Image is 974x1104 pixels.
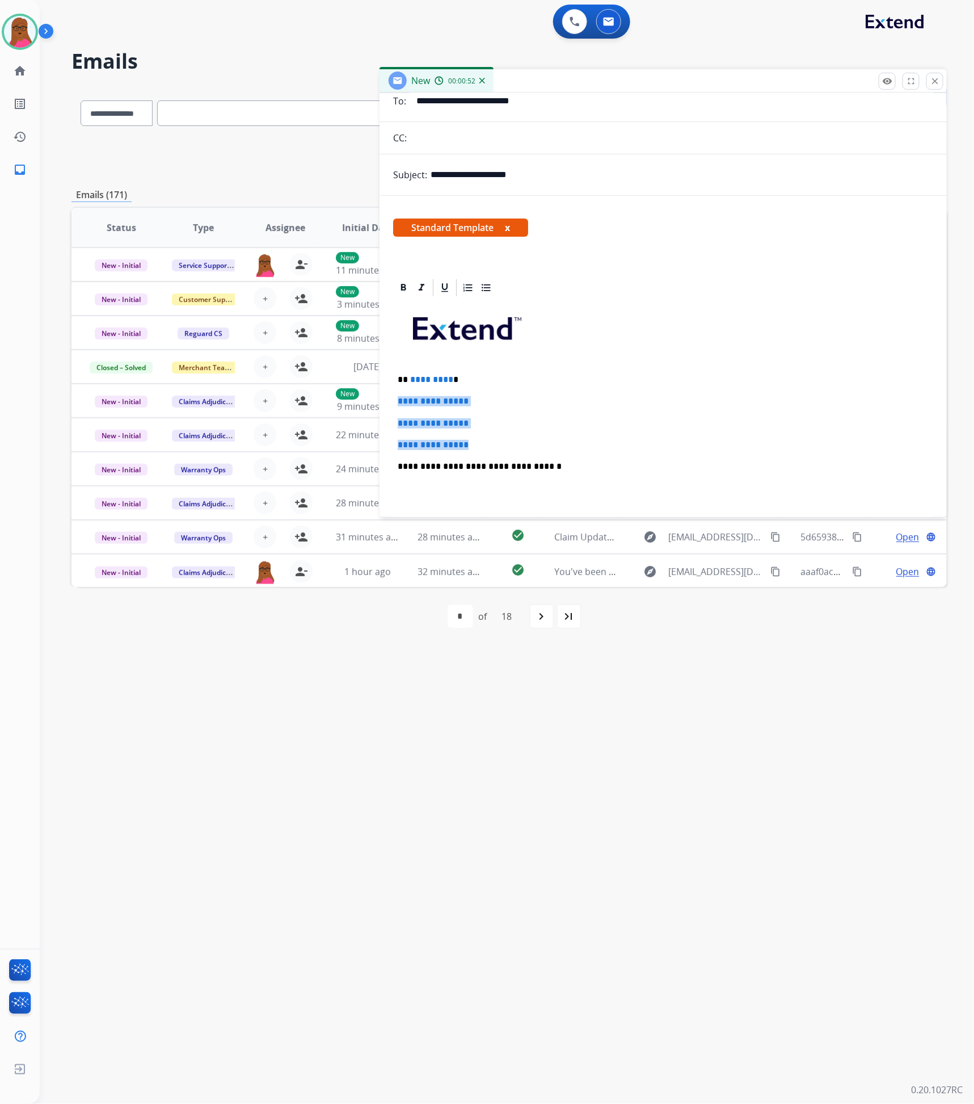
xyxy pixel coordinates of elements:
[95,430,147,442] span: New - Initial
[254,389,276,412] button: +
[263,496,268,510] span: +
[71,188,132,202] p: Emails (171)
[294,530,308,544] mat-icon: person_add
[342,221,393,234] span: Initial Date
[852,532,862,542] mat-icon: content_copy
[337,298,398,310] span: 3 minutes ago
[535,610,549,623] mat-icon: navigate_next
[294,565,308,578] mat-icon: person_remove
[511,528,525,542] mat-icon: check_circle
[254,355,276,378] button: +
[95,328,147,339] span: New - Initial
[263,360,268,373] span: +
[555,531,772,543] span: Claim Update [ thread::skJgss2ODvSTO7hojxvFJzk:: ]
[801,531,974,543] span: 5d65938b-a765-4c43-9784-9096c143fb8a
[393,94,406,108] p: To:
[668,565,764,578] span: [EMAIL_ADDRESS][DOMAIN_NAME]
[336,264,402,276] span: 11 minutes ago
[172,259,237,271] span: Service Support
[265,221,305,234] span: Assignee
[172,396,250,408] span: Claims Adjudication
[254,321,276,344] button: +
[411,74,430,87] span: New
[294,428,308,442] mat-icon: person_add
[13,64,27,78] mat-icon: home
[926,532,936,542] mat-icon: language
[172,498,250,510] span: Claims Adjudication
[353,360,382,373] span: [DATE]
[254,423,276,446] button: +
[95,293,147,305] span: New - Initial
[95,259,147,271] span: New - Initial
[562,610,576,623] mat-icon: last_page
[254,253,276,277] img: agent-avatar
[254,560,276,584] img: agent-avatar
[337,400,398,413] span: 9 minutes ago
[336,320,359,331] p: New
[107,221,136,234] span: Status
[479,610,487,623] div: of
[896,565,920,578] span: Open
[294,394,308,408] mat-icon: person_add
[643,530,657,544] mat-icon: explore
[336,388,359,400] p: New
[336,286,359,297] p: New
[668,530,764,544] span: [EMAIL_ADDRESS][DOMAIN_NAME]
[172,566,250,578] span: Claims Adjudication
[294,326,308,339] mat-icon: person_add
[95,532,147,544] span: New - Initial
[336,463,402,475] span: 24 minutes ago
[263,530,268,544] span: +
[336,252,359,263] p: New
[336,497,402,509] span: 28 minutes ago
[71,50,947,73] h2: Emails
[263,462,268,476] span: +
[493,605,521,628] div: 18
[555,565,911,578] span: You've been assigned a new service order: 09b91210-a833-44f9-9d40-38dfd1a2b100
[459,279,477,296] div: Ordered List
[413,279,430,296] div: Italic
[95,566,147,578] span: New - Initial
[174,532,233,544] span: Warranty Ops
[418,565,484,578] span: 32 minutes ago
[926,566,936,577] mat-icon: language
[95,396,147,408] span: New - Initial
[801,565,971,578] span: aaaf0ac2-5b1a-4f97-a8b2-0e342c626292
[174,464,233,476] span: Warranty Ops
[172,362,238,373] span: Merchant Team
[294,462,308,476] mat-icon: person_add
[178,328,229,339] span: Reguard CS
[882,76,892,86] mat-icon: remove_red_eye
[254,287,276,310] button: +
[911,1084,963,1097] p: 0.20.1027RC
[13,130,27,144] mat-icon: history
[393,131,407,145] p: CC:
[172,293,246,305] span: Customer Support
[263,292,268,305] span: +
[13,97,27,111] mat-icon: list_alt
[263,394,268,408] span: +
[254,492,276,514] button: +
[930,76,940,86] mat-icon: close
[852,566,862,577] mat-icon: content_copy
[336,429,402,441] span: 22 minutes ago
[395,279,412,296] div: Bold
[95,498,147,510] span: New - Initial
[418,531,484,543] span: 28 minutes ago
[4,16,36,48] img: avatar
[294,360,308,373] mat-icon: person_add
[770,532,781,542] mat-icon: content_copy
[770,566,781,577] mat-icon: content_copy
[393,168,427,182] p: Subject:
[896,530,920,544] span: Open
[436,279,453,296] div: Underline
[643,565,657,578] mat-icon: explore
[906,76,916,86] mat-icon: fullscreen
[448,77,475,86] span: 00:00:52
[336,531,402,543] span: 31 minutes ago
[294,292,308,305] mat-icon: person_add
[95,464,147,476] span: New - Initial
[254,457,276,480] button: +
[337,332,398,345] span: 8 minutes ago
[344,565,391,578] span: 1 hour ago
